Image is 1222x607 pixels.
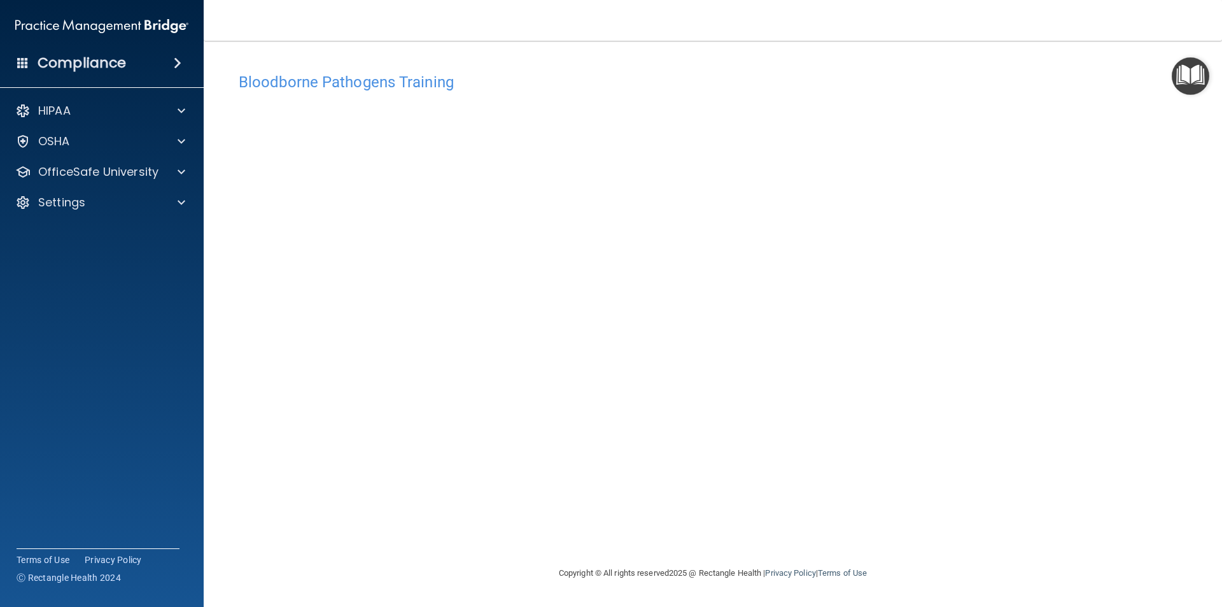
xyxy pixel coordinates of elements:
[765,568,815,578] a: Privacy Policy
[38,164,158,180] p: OfficeSafe University
[15,134,185,149] a: OSHA
[38,54,126,72] h4: Compliance
[1172,57,1209,95] button: Open Resource Center
[15,195,185,210] a: Settings
[239,74,1187,90] h4: Bloodborne Pathogens Training
[239,97,1187,489] iframe: bbp
[15,13,188,39] img: PMB logo
[38,134,70,149] p: OSHA
[481,553,945,594] div: Copyright © All rights reserved 2025 @ Rectangle Health | |
[38,195,85,210] p: Settings
[17,553,69,566] a: Terms of Use
[15,103,185,118] a: HIPAA
[38,103,71,118] p: HIPAA
[15,164,185,180] a: OfficeSafe University
[85,553,142,566] a: Privacy Policy
[818,568,867,578] a: Terms of Use
[17,571,121,584] span: Ⓒ Rectangle Health 2024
